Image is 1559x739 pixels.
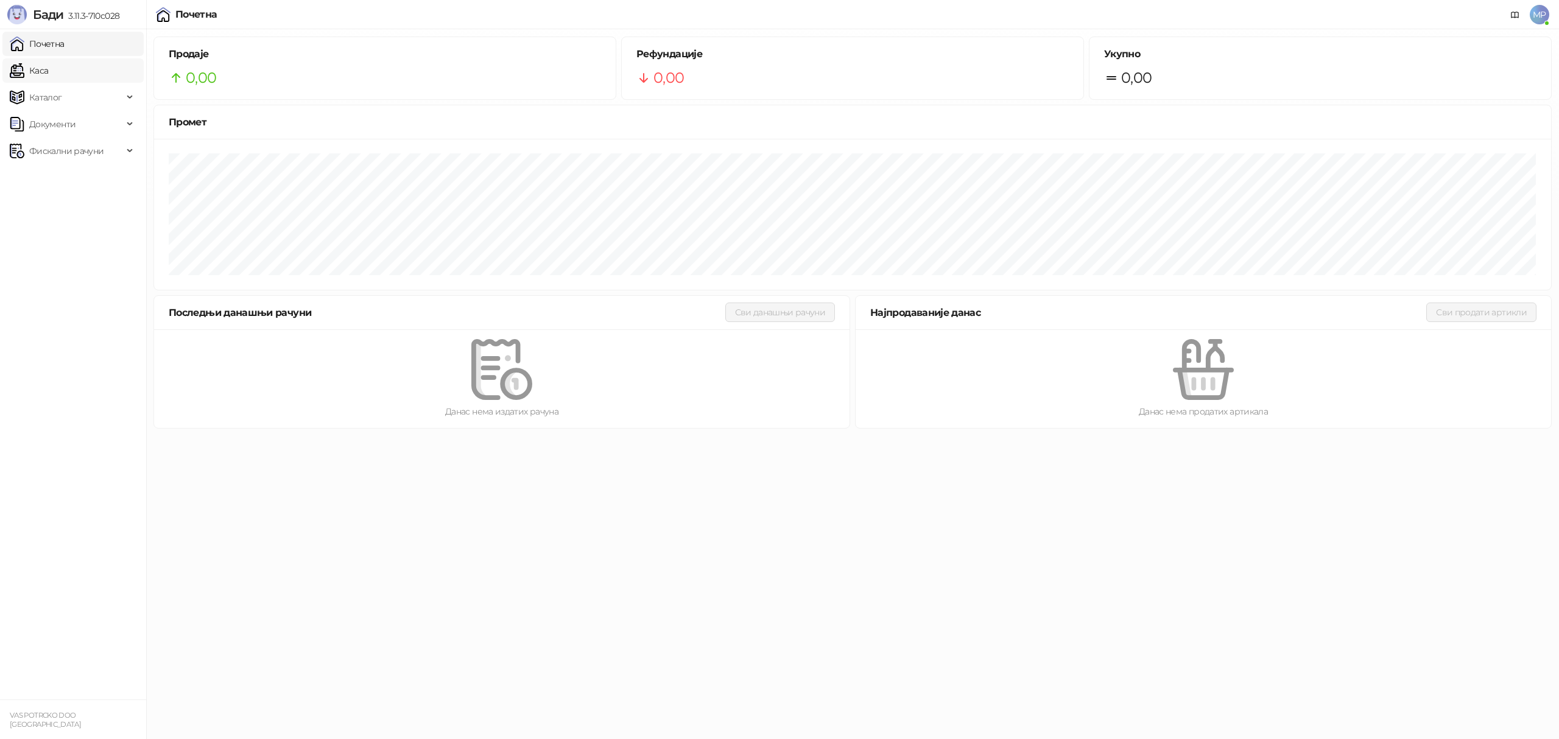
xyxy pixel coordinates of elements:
small: VAS POTRCKO DOO [GEOGRAPHIC_DATA] [10,711,81,729]
span: 3.11.3-710c028 [63,10,119,21]
h5: Продаје [169,47,601,61]
div: Почетна [175,10,217,19]
span: 0,00 [653,66,684,89]
a: Каса [10,58,48,83]
button: Сви продати артикли [1426,303,1536,322]
div: Последњи данашњи рачуни [169,305,725,320]
span: 0,00 [186,66,216,89]
button: Сви данашњи рачуни [725,303,835,322]
img: Logo [7,5,27,24]
a: Почетна [10,32,65,56]
h5: Рефундације [636,47,1069,61]
span: Документи [29,112,76,136]
span: MP [1530,5,1549,24]
span: Фискални рачуни [29,139,104,163]
div: Данас нема издатих рачуна [174,405,830,418]
div: Промет [169,114,1536,130]
div: Најпродаваније данас [870,305,1426,320]
span: Бади [33,7,63,22]
div: Данас нема продатих артикала [875,405,1532,418]
span: 0,00 [1121,66,1152,89]
span: Каталог [29,85,62,110]
h5: Укупно [1104,47,1536,61]
a: Документација [1505,5,1525,24]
